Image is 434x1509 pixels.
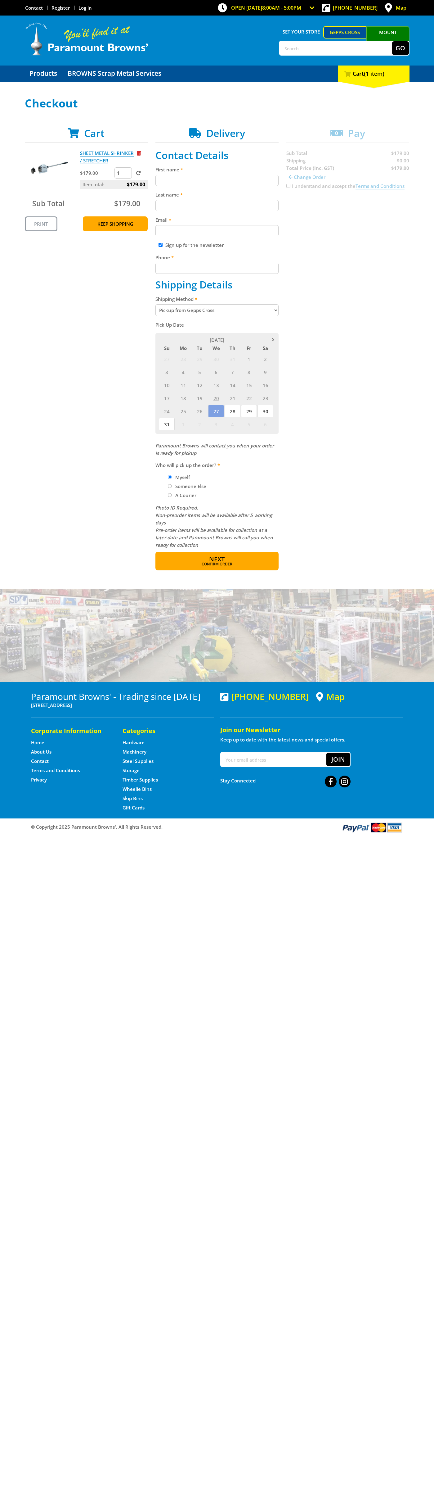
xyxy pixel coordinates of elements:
[159,353,175,365] span: 27
[208,353,224,365] span: 30
[123,777,158,783] a: Go to the Timber Supplies page
[175,379,191,391] span: 11
[155,166,279,173] label: First name
[241,392,257,404] span: 22
[225,405,240,417] span: 28
[155,149,279,161] h2: Contact Details
[155,295,279,303] label: Shipping Method
[114,198,140,208] span: $179.00
[123,804,145,811] a: Go to the Gift Cards page
[155,216,279,224] label: Email
[155,191,279,198] label: Last name
[192,366,208,378] span: 5
[127,180,145,189] span: $179.00
[225,418,240,430] span: 4
[225,379,240,391] span: 14
[220,736,403,743] p: Keep up to date with the latest news and special offers.
[209,555,225,563] span: Next
[80,180,148,189] p: Item total:
[63,66,166,82] a: Go to the BROWNS Scrap Metal Services page
[51,5,70,11] a: Go to the registration page
[241,353,257,365] span: 1
[155,279,279,291] h2: Shipping Details
[192,353,208,365] span: 29
[257,379,273,391] span: 16
[225,366,240,378] span: 7
[225,353,240,365] span: 31
[123,786,152,792] a: Go to the Wheelie Bins page
[208,392,224,404] span: 20
[31,749,51,755] a: Go to the About Us page
[31,767,80,774] a: Go to the Terms and Conditions page
[221,753,326,766] input: Your email address
[155,552,279,570] button: Next Confirm order
[31,701,214,709] p: [STREET_ADDRESS]
[279,26,324,37] span: Set your store
[159,405,175,417] span: 24
[159,344,175,352] span: Su
[208,418,224,430] span: 3
[123,758,154,764] a: Go to the Steel Supplies page
[159,418,175,430] span: 31
[257,366,273,378] span: 9
[192,405,208,417] span: 26
[323,26,366,39] a: Gepps Cross
[123,727,202,735] h5: Categories
[80,169,113,177] p: $179.00
[159,392,175,404] span: 17
[208,379,224,391] span: 13
[175,353,191,365] span: 28
[84,126,105,140] span: Cart
[257,344,273,352] span: Sa
[155,442,274,456] em: Paramount Browns will contact you when your order is ready for pickup
[159,379,175,391] span: 10
[257,353,273,365] span: 2
[241,405,257,417] span: 29
[175,418,191,430] span: 1
[155,225,279,236] input: Please enter your email address.
[192,418,208,430] span: 2
[208,344,224,352] span: We
[31,739,44,746] a: Go to the Home page
[25,216,57,231] a: Print
[220,691,309,701] div: [PHONE_NUMBER]
[175,366,191,378] span: 4
[168,493,172,497] input: Please select who will pick up the order.
[262,4,301,11] span: 8:00am - 5:00pm
[192,344,208,352] span: Tu
[192,392,208,404] span: 19
[155,175,279,186] input: Please enter your first name.
[225,344,240,352] span: Th
[155,505,273,548] em: Photo ID Required. Non-preorder items will be available after 5 working days Pre-order items will...
[80,150,134,164] a: SHEET METAL SHRINKER / STRETCHER
[241,418,257,430] span: 5
[78,5,92,11] a: Log in
[241,379,257,391] span: 15
[155,254,279,261] label: Phone
[155,321,279,329] label: Pick Up Date
[155,263,279,274] input: Please enter your telephone number.
[168,475,172,479] input: Please select who will pick up the order.
[31,149,68,187] img: SHEET METAL SHRINKER / STRETCHER
[31,727,110,735] h5: Corporate Information
[31,777,47,783] a: Go to the Privacy page
[173,481,208,492] label: Someone Else
[155,200,279,211] input: Please enter your last name.
[316,691,345,702] a: View a map of Gepps Cross location
[123,749,146,755] a: Go to the Machinery page
[25,5,43,11] a: Go to the Contact page
[31,758,49,764] a: Go to the Contact page
[326,753,350,766] button: Join
[341,822,403,833] img: PayPal, Mastercard, Visa accepted
[175,392,191,404] span: 18
[25,66,62,82] a: Go to the Products page
[165,242,224,248] label: Sign up for the newsletter
[241,366,257,378] span: 8
[280,41,392,55] input: Search
[392,41,409,55] button: Go
[25,822,409,833] div: ® Copyright 2025 Paramount Browns'. All Rights Reserved.
[173,472,192,483] label: Myself
[25,22,149,56] img: Paramount Browns'
[123,795,143,802] a: Go to the Skip Bins page
[338,66,409,82] div: Cart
